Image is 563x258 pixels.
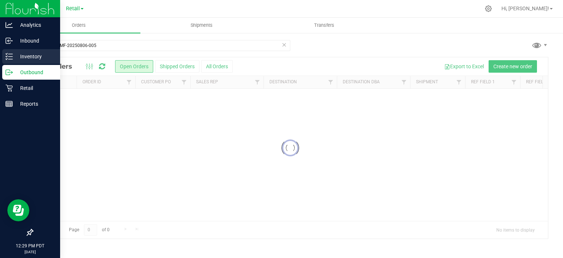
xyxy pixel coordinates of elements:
p: Analytics [13,21,57,29]
input: Search Order ID, Destination, Customer PO... [32,40,290,51]
a: Orders [18,18,140,33]
p: [DATE] [3,249,57,255]
a: Shipments [140,18,263,33]
iframe: Resource center [7,199,29,221]
span: Transfers [304,22,344,29]
inline-svg: Inventory [5,53,13,60]
span: Retail [66,6,80,12]
span: Orders [62,22,96,29]
p: Inventory [13,52,57,61]
inline-svg: Reports [5,100,13,108]
inline-svg: Retail [5,84,13,92]
div: Manage settings [484,5,493,12]
inline-svg: Outbound [5,69,13,76]
p: 12:29 PM PDT [3,243,57,249]
p: Outbound [13,68,57,77]
span: Hi, [PERSON_NAME]! [501,6,549,11]
inline-svg: Analytics [5,21,13,29]
span: Clear [281,40,287,50]
inline-svg: Inbound [5,37,13,44]
a: Transfers [263,18,386,33]
p: Reports [13,99,57,108]
p: Inbound [13,36,57,45]
p: Retail [13,84,57,92]
span: Shipments [181,22,222,29]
